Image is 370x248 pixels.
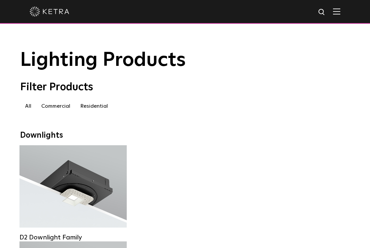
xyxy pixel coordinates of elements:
div: D2 Downlight Family [19,234,127,241]
label: All [20,100,36,112]
label: Residential [75,100,113,112]
img: search icon [318,8,326,16]
img: ketra-logo-2019-white [30,7,69,16]
label: Commercial [36,100,75,112]
div: Filter Products [20,81,350,94]
img: Hamburger%20Nav.svg [333,8,340,14]
span: Lighting Products [20,50,186,70]
a: D2 Downlight Family Lumen Output:1200Colors:White / Black / Gloss Black / Silver / Bronze / Silve... [19,145,127,232]
div: Downlights [20,131,350,140]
